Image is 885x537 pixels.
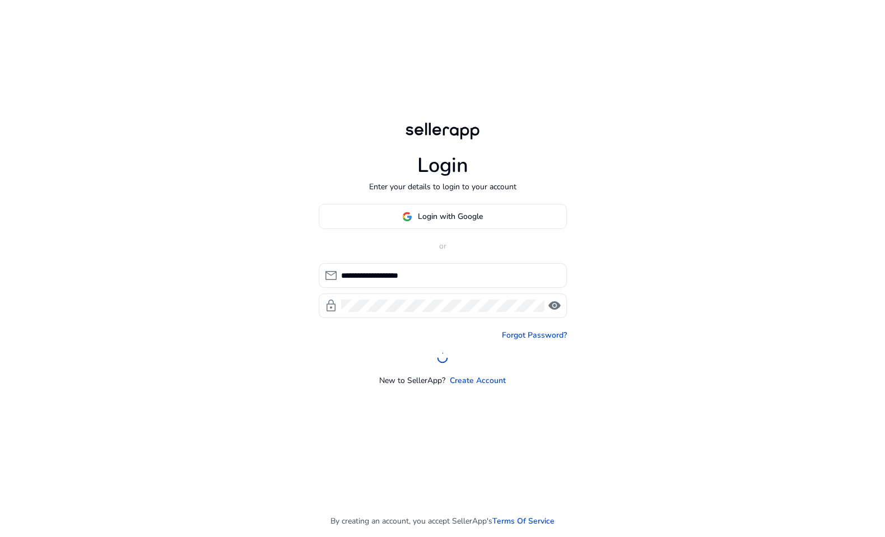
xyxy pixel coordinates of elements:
button: Login with Google [319,204,567,229]
h1: Login [417,153,468,178]
span: lock [324,299,338,312]
span: visibility [548,299,561,312]
span: Login with Google [418,211,483,222]
p: or [319,240,567,252]
a: Create Account [450,375,506,386]
img: google-logo.svg [402,212,412,222]
p: Enter your details to login to your account [369,181,516,193]
a: Forgot Password? [502,329,567,341]
a: Terms Of Service [492,515,555,527]
span: mail [324,269,338,282]
p: New to SellerApp? [379,375,445,386]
